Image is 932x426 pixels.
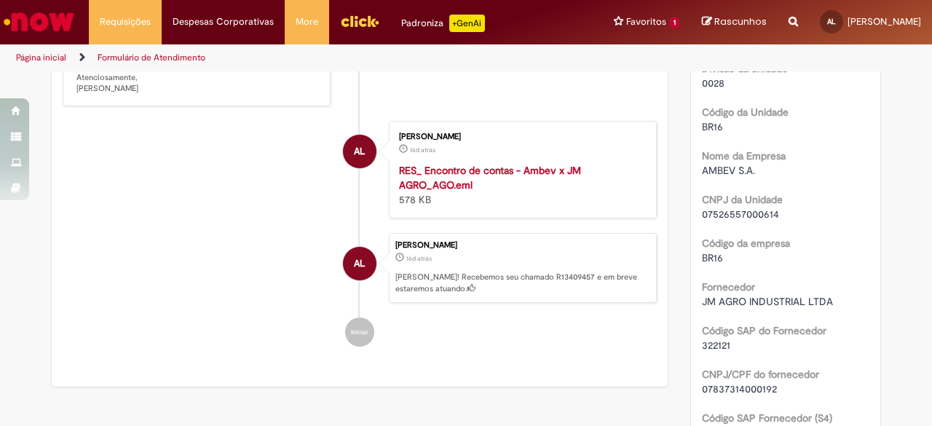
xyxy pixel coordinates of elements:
span: More [296,15,318,29]
span: Requisições [100,15,151,29]
span: BR16 [702,251,723,264]
div: Padroniza [401,15,485,32]
ul: Trilhas de página [11,44,610,71]
div: 578 KB [399,163,641,207]
span: Despesas Corporativas [173,15,274,29]
span: 1 [669,17,680,29]
img: click_logo_yellow_360x200.png [340,10,379,32]
span: 07526557000614 [702,208,779,221]
b: CNPJ da Unidade [702,193,783,206]
span: 07837314000192 [702,382,777,395]
span: 16d atrás [406,254,432,263]
span: BR16 [702,120,723,133]
li: Ana Luisa Pavan Lujan [63,233,657,303]
span: AL [827,17,836,26]
b: Código da empresa [702,237,790,250]
div: Ana Luisa Pavan Lujan [343,135,376,168]
b: Código SAP Fornecedor (S4) [702,411,832,425]
a: RES_ Encontro de contas - Ambev x JM AGRO_AGO.eml [399,164,581,192]
span: [PERSON_NAME] [848,15,921,28]
div: Ana Luisa Pavan Lujan [343,247,376,280]
b: Código SAP do Fornecedor [702,324,826,337]
span: 16d atrás [410,146,435,154]
span: 322121 [702,339,730,352]
b: Divisão da unidade [702,62,788,75]
span: 0028 [702,76,724,90]
span: AMBEV S.A. [702,164,755,177]
span: Favoritos [626,15,666,29]
time: 13/08/2025 13:39:15 [410,146,435,154]
b: Fornecedor [702,280,755,293]
span: AL [354,246,365,281]
b: Nome da Empresa [702,149,786,162]
b: CNPJ/CPF do fornecedor [702,368,819,381]
a: Página inicial [16,52,66,63]
a: Formulário de Atendimento [98,52,205,63]
p: +GenAi [449,15,485,32]
span: AL [354,134,365,169]
span: JM AGRO INDUSTRIAL LTDA [702,295,833,308]
img: ServiceNow [1,7,76,36]
p: [PERSON_NAME]! Recebemos seu chamado R13409457 e em breve estaremos atuando. [395,272,649,294]
b: Código da Unidade [702,106,789,119]
span: Rascunhos [714,15,767,28]
div: [PERSON_NAME] [399,133,641,141]
time: 13/08/2025 13:39:22 [406,254,432,263]
a: Rascunhos [702,15,767,29]
div: [PERSON_NAME] [395,241,649,250]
